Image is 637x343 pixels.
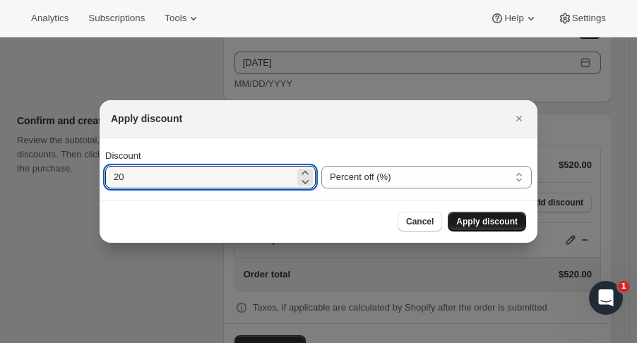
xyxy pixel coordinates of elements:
[618,281,629,292] span: 1
[549,8,614,28] button: Settings
[80,8,153,28] button: Subscriptions
[165,13,186,24] span: Tools
[406,216,434,227] span: Cancel
[398,212,442,231] button: Cancel
[156,8,209,28] button: Tools
[589,281,623,315] iframe: Intercom live chat
[31,13,69,24] span: Analytics
[23,8,77,28] button: Analytics
[105,150,141,161] span: Discount
[504,13,523,24] span: Help
[448,212,526,231] button: Apply discount
[88,13,145,24] span: Subscriptions
[111,112,182,126] h2: Apply discount
[456,216,518,227] span: Apply discount
[482,8,546,28] button: Help
[509,109,529,128] button: Close
[572,13,606,24] span: Settings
